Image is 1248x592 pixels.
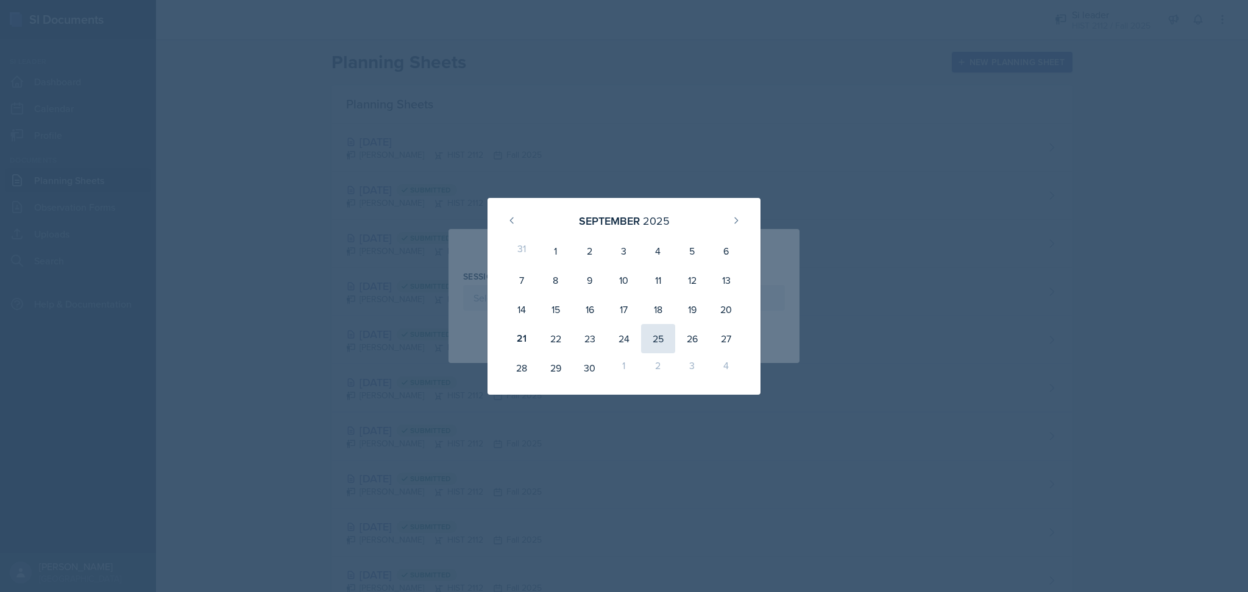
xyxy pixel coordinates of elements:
[709,266,743,295] div: 13
[505,295,539,324] div: 14
[607,266,641,295] div: 10
[539,266,573,295] div: 8
[539,324,573,353] div: 22
[573,266,607,295] div: 9
[539,295,573,324] div: 15
[641,266,675,295] div: 11
[607,324,641,353] div: 24
[573,295,607,324] div: 16
[709,295,743,324] div: 20
[709,324,743,353] div: 27
[573,236,607,266] div: 2
[641,236,675,266] div: 4
[641,353,675,382] div: 2
[539,353,573,382] div: 29
[643,213,670,229] div: 2025
[607,295,641,324] div: 17
[641,295,675,324] div: 18
[573,353,607,382] div: 30
[579,213,640,229] div: September
[709,236,743,266] div: 6
[709,353,743,382] div: 4
[675,353,709,382] div: 3
[505,266,539,295] div: 7
[675,236,709,266] div: 5
[607,236,641,266] div: 3
[641,324,675,353] div: 25
[607,353,641,382] div: 1
[573,324,607,353] div: 23
[675,266,709,295] div: 12
[539,236,573,266] div: 1
[675,295,709,324] div: 19
[505,236,539,266] div: 31
[675,324,709,353] div: 26
[505,324,539,353] div: 21
[505,353,539,382] div: 28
